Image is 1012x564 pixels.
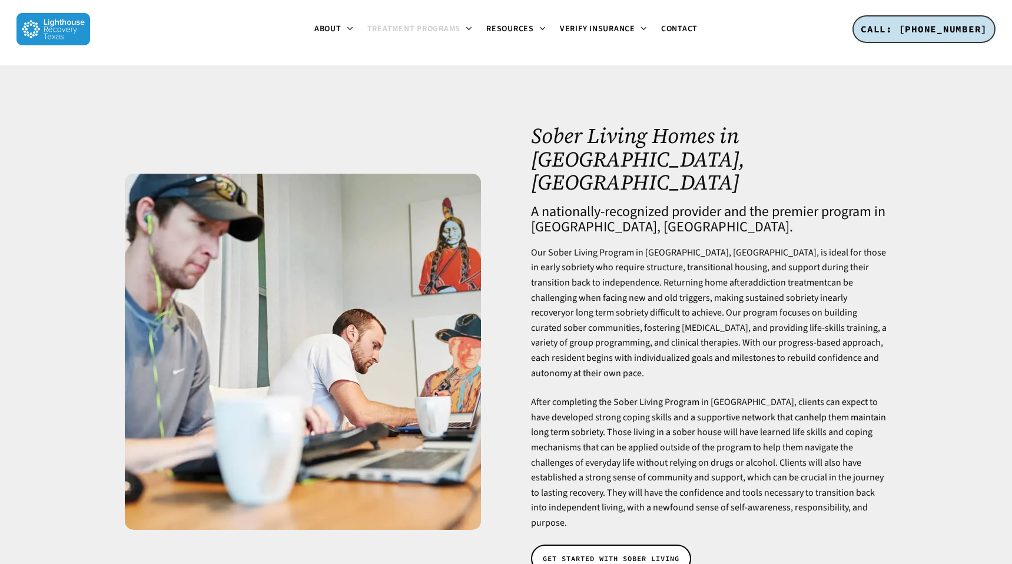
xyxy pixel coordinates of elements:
[553,25,654,34] a: Verify Insurance
[531,395,887,530] p: After completing the Sober Living Program in [GEOGRAPHIC_DATA], clients can expect to have develo...
[654,25,705,34] a: Contact
[314,23,341,35] span: About
[531,204,887,235] h4: A nationally-recognized provider and the premier program in [GEOGRAPHIC_DATA], [GEOGRAPHIC_DATA].
[861,23,987,35] span: CALL: [PHONE_NUMBER]
[531,124,887,194] h1: Sober Living Homes in [GEOGRAPHIC_DATA], [GEOGRAPHIC_DATA]
[16,13,90,45] img: Lighthouse Recovery Texas
[479,25,553,34] a: Resources
[360,25,480,34] a: Treatment Programs
[307,25,360,34] a: About
[560,23,635,35] span: Verify Insurance
[531,291,847,320] a: early recovery
[661,23,698,35] span: Contact
[367,23,461,35] span: Treatment Programs
[748,276,827,289] a: addiction treatment
[852,15,996,44] a: CALL: [PHONE_NUMBER]
[486,23,534,35] span: Resources
[531,245,887,395] p: Our Sober Living Program in [GEOGRAPHIC_DATA], [GEOGRAPHIC_DATA], is ideal for those in early sob...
